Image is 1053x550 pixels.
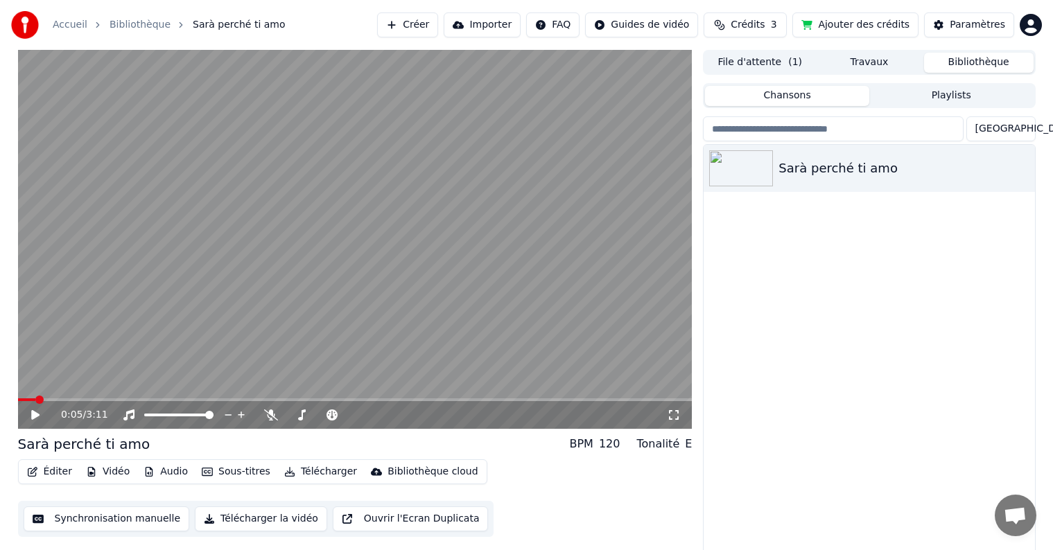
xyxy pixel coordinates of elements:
[585,12,698,37] button: Guides de vidéo
[685,436,692,452] div: E
[704,12,787,37] button: Crédits3
[193,18,285,32] span: Sarà perché ti amo
[110,18,171,32] a: Bibliothèque
[61,408,94,422] div: /
[778,159,1029,178] div: Sarà perché ti amo
[705,86,869,106] button: Chansons
[53,18,87,32] a: Accueil
[771,18,777,32] span: 3
[599,436,620,452] div: 120
[731,18,765,32] span: Crédits
[388,465,478,479] div: Bibliothèque cloud
[21,462,78,481] button: Éditer
[279,462,363,481] button: Télécharger
[792,12,919,37] button: Ajouter des crédits
[377,12,438,37] button: Créer
[705,53,815,73] button: File d'attente
[526,12,580,37] button: FAQ
[924,53,1034,73] button: Bibliothèque
[995,495,1036,536] a: Ouvrir le chat
[950,18,1005,32] div: Paramètres
[24,506,190,531] button: Synchronisation manuelle
[18,434,150,454] div: Sarà perché ti amo
[924,12,1014,37] button: Paramètres
[195,506,327,531] button: Télécharger la vidéo
[80,462,135,481] button: Vidéo
[815,53,924,73] button: Travaux
[53,18,286,32] nav: breadcrumb
[869,86,1034,106] button: Playlists
[196,462,276,481] button: Sous-titres
[138,462,193,481] button: Audio
[333,506,489,531] button: Ouvrir l'Ecran Duplicata
[444,12,521,37] button: Importer
[569,436,593,452] div: BPM
[61,408,82,422] span: 0:05
[636,436,679,452] div: Tonalité
[86,408,107,422] span: 3:11
[788,55,802,69] span: ( 1 )
[11,11,39,39] img: youka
